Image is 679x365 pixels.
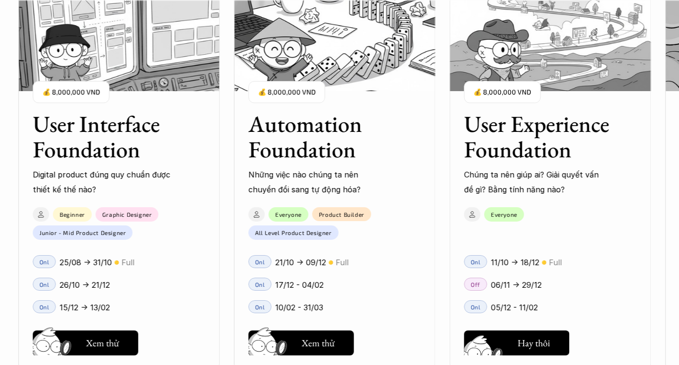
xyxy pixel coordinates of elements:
[335,255,348,270] p: Full
[275,300,323,315] p: 10/02 - 31/03
[471,259,481,265] p: Onl
[248,330,354,355] button: Xem thử
[42,86,100,99] p: 💰 8,000,000 VND
[59,278,110,292] p: 26/10 -> 21/12
[33,167,172,197] p: Digital product đúng quy chuẩn được thiết kế thế nào?
[319,211,364,218] p: Product Builder
[39,229,126,236] p: Junior - Mid Product Designer
[541,259,546,266] p: 🟡
[255,229,332,236] p: All Level Product Designer
[114,259,119,266] p: 🟡
[491,278,541,292] p: 06/11 -> 29/12
[258,86,315,99] p: 💰 8,000,000 VND
[491,211,517,218] p: Everyone
[275,211,301,218] p: Everyone
[301,336,334,350] h5: Xem thử
[248,167,387,197] p: Những việc nào chúng ta nên chuyển đổi sang tự động hóa?
[518,336,550,350] h5: Hay thôi
[33,327,138,355] a: Xem thử
[471,281,480,288] p: Off
[255,281,265,288] p: Onl
[248,327,354,355] a: Xem thử
[33,111,181,162] h3: User Interface Foundation
[464,327,569,355] a: Hay thôi
[255,259,265,265] p: Onl
[464,330,569,355] button: Hay thôi
[59,255,112,270] p: 25/08 -> 31/10
[33,330,138,355] button: Xem thử
[102,211,152,218] p: Graphic Designer
[275,255,326,270] p: 21/10 -> 09/12
[275,278,323,292] p: 17/12 - 04/02
[59,300,110,315] p: 15/12 -> 13/02
[549,255,562,270] p: Full
[86,336,119,350] h5: Xem thử
[471,304,481,310] p: Onl
[248,111,397,162] h3: Automation Foundation
[121,255,134,270] p: Full
[255,304,265,310] p: Onl
[328,259,333,266] p: 🟡
[464,111,612,162] h3: User Experience Foundation
[491,255,539,270] p: 11/10 -> 18/12
[491,300,538,315] p: 05/12 - 11/02
[473,86,531,99] p: 💰 8,000,000 VND
[464,167,603,197] p: Chúng ta nên giúp ai? Giải quyết vấn đề gì? Bằng tính năng nào?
